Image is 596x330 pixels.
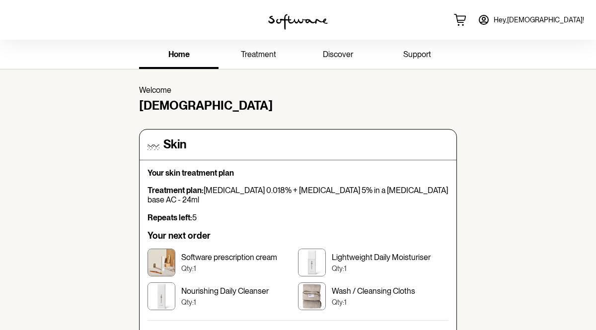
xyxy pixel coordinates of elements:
h4: [DEMOGRAPHIC_DATA] [139,99,457,113]
p: Qty: 1 [332,264,431,273]
img: ckrj60pny00003h5x9u7lpp18.jpg [148,249,175,276]
strong: Treatment plan: [148,186,204,195]
p: Qty: 1 [181,264,277,273]
p: Your skin treatment plan [148,168,448,178]
span: discover [323,50,353,59]
p: 5 [148,213,448,222]
a: support [377,42,457,69]
p: Wash / Cleansing Cloths [332,286,415,296]
p: Software prescription cream [181,253,277,262]
span: Hey, [DEMOGRAPHIC_DATA] ! [494,16,584,24]
h6: Your next order [148,230,448,241]
p: [MEDICAL_DATA] 0.018% + [MEDICAL_DATA] 5% in a [MEDICAL_DATA] base AC - 24ml [148,186,448,204]
span: support [403,50,431,59]
h4: Skin [163,137,186,152]
span: home [168,50,190,59]
span: treatment [241,50,276,59]
a: discover [298,42,377,69]
p: Qty: 1 [181,298,269,307]
a: Hey,[DEMOGRAPHIC_DATA]! [472,8,590,32]
p: Lightweight Daily Moisturiser [332,253,431,262]
p: Nourishing Daily Cleanser [181,286,269,296]
a: home [139,42,219,69]
img: software logo [268,14,328,30]
p: Welcome [139,85,457,95]
a: treatment [219,42,298,69]
img: clx11w2j6000n3b6dre1x4m6i.png [298,249,326,276]
strong: Repeats left: [148,213,192,222]
p: Qty: 1 [332,298,415,307]
img: clx11wzf0000p3b6dwnx12agy.png [148,282,175,310]
img: clx1276lm00133b6dgkz82osh.png [298,282,326,310]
